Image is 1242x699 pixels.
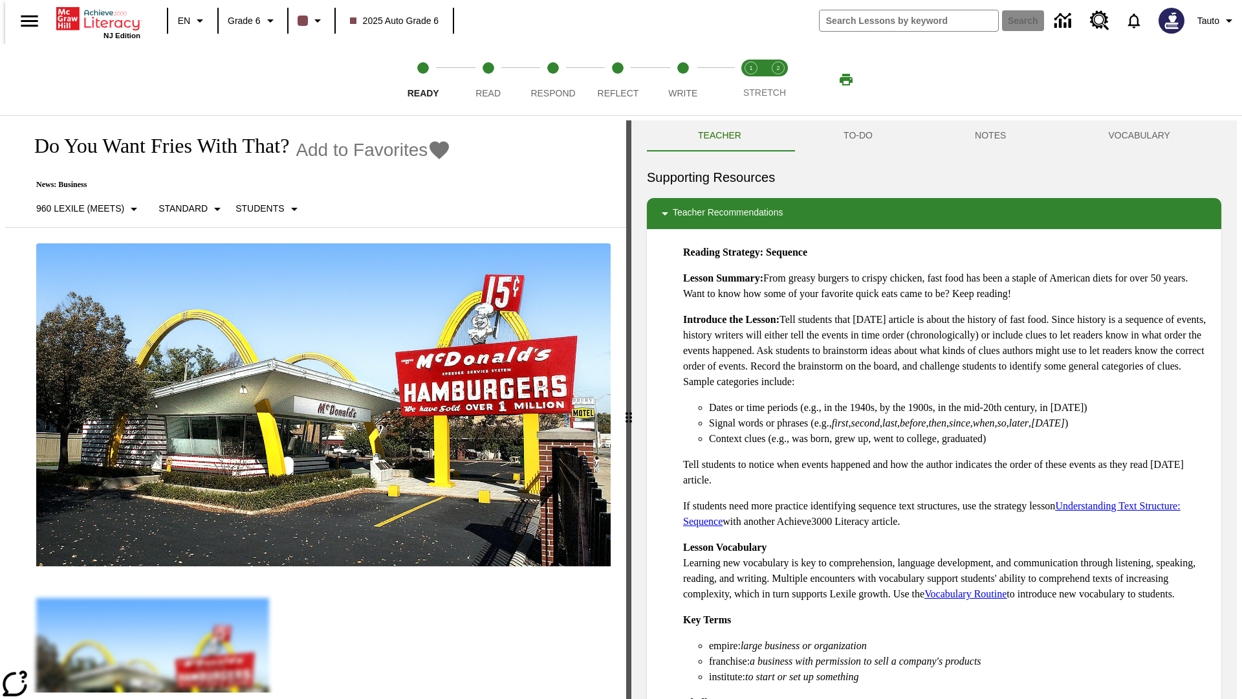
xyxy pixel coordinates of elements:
p: If students need more practice identifying sequence text structures, use the strategy lesson with... [683,498,1211,529]
em: then [928,417,946,428]
em: before [900,417,926,428]
span: Write [668,88,697,98]
button: Stretch Respond step 2 of 2 [759,44,797,115]
a: Data Center [1047,3,1082,39]
span: NJ Edition [103,32,140,39]
img: One of the first McDonald's stores, with the iconic red sign and golden arches. [36,243,611,567]
strong: Introduce the Lesson: [683,314,779,325]
strong: Lesson Summary: [683,272,763,283]
em: when [973,417,995,428]
strong: Key Terms [683,614,731,625]
div: Teacher Recommendations [647,198,1221,229]
h6: Supporting Resources [647,167,1221,188]
em: later [1009,417,1029,428]
p: Learning new vocabulary is key to comprehension, language development, and communication through ... [683,540,1211,602]
p: Teacher Recommendations [673,206,783,221]
li: empire: [709,638,1211,654]
span: Read [475,88,501,98]
div: Home [56,5,140,39]
em: last [882,417,897,428]
span: STRETCH [743,87,786,98]
span: Tauto [1197,14,1219,28]
strong: Sequence [766,247,807,258]
button: NOTES [924,120,1057,151]
button: Class color is dark brown. Change class color [292,9,331,32]
em: large business or organization [741,640,867,651]
button: Reflect step 4 of 5 [580,44,655,115]
span: Grade 6 [228,14,261,28]
li: franchise: [709,654,1211,669]
a: Resource Center, Will open in new tab [1082,3,1117,38]
em: so [997,417,1007,428]
p: Students [235,202,284,216]
p: News: Business [21,180,451,190]
button: Read step 2 of 5 [450,44,525,115]
button: Select Lexile, 960 Lexile (Meets) [31,197,147,221]
em: a business with permission to sell a company's products [750,656,981,667]
em: second [851,417,880,428]
p: Tell students to notice when events happened and how the author indicates the order of these even... [683,457,1211,488]
button: Respond step 3 of 5 [516,44,591,115]
button: TO-DO [792,120,924,151]
li: Dates or time periods (e.g., in the 1940s, by the 1900s, in the mid-20th century, in [DATE]) [709,400,1211,416]
button: Teacher [647,120,792,151]
button: VOCABULARY [1057,120,1221,151]
span: EN [178,14,190,28]
span: 2025 Auto Grade 6 [350,14,439,28]
text: 2 [776,65,779,71]
div: activity [631,120,1237,699]
li: Context clues (e.g., was born, grew up, went to college, graduated) [709,431,1211,447]
span: Reflect [598,88,639,98]
em: first [832,417,849,428]
p: From greasy burgers to crispy chicken, fast food has been a staple of American diets for over 50 ... [683,271,1211,302]
p: Tell students that [DATE] article is about the history of fast food. Since history is a sequence ... [683,312,1211,390]
li: Signal words or phrases (e.g., , , , , , , , , , ) [709,416,1211,431]
strong: Lesson Vocabulary [683,542,767,553]
p: Standard [158,202,208,216]
a: Notifications [1117,4,1151,38]
div: reading [5,120,626,693]
button: Grade: Grade 6, Select a grade [223,9,283,32]
em: [DATE] [1031,417,1065,428]
span: Respond [530,88,575,98]
button: Add to Favorites - Do You Want Fries With That? [296,139,451,161]
button: Stretch Read step 1 of 2 [732,44,770,115]
button: Print [825,68,867,91]
a: Understanding Text Structure: Sequence [683,500,1181,527]
strong: Reading Strategy: [683,247,763,258]
img: Avatar [1159,8,1184,34]
div: Instructional Panel Tabs [647,120,1221,151]
span: Add to Favorites [296,140,428,161]
li: institute: [709,669,1211,685]
button: Open side menu [10,2,49,40]
button: Scaffolds, Standard [153,197,230,221]
span: Ready [408,88,439,98]
div: Press Enter or Spacebar and then press right and left arrow keys to move the slider [626,120,631,699]
button: Ready step 1 of 5 [386,44,461,115]
h1: Do You Want Fries With That? [21,134,289,158]
button: Profile/Settings [1192,9,1242,32]
a: Vocabulary Routine [924,588,1007,599]
button: Write step 5 of 5 [646,44,721,115]
p: 960 Lexile (Meets) [36,202,124,216]
em: since [949,417,970,428]
button: Select Student [230,197,307,221]
input: search field [820,10,998,31]
button: Select a new avatar [1151,4,1192,38]
text: 1 [749,65,752,71]
em: to start or set up something [745,671,859,682]
button: Language: EN, Select a language [172,9,213,32]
